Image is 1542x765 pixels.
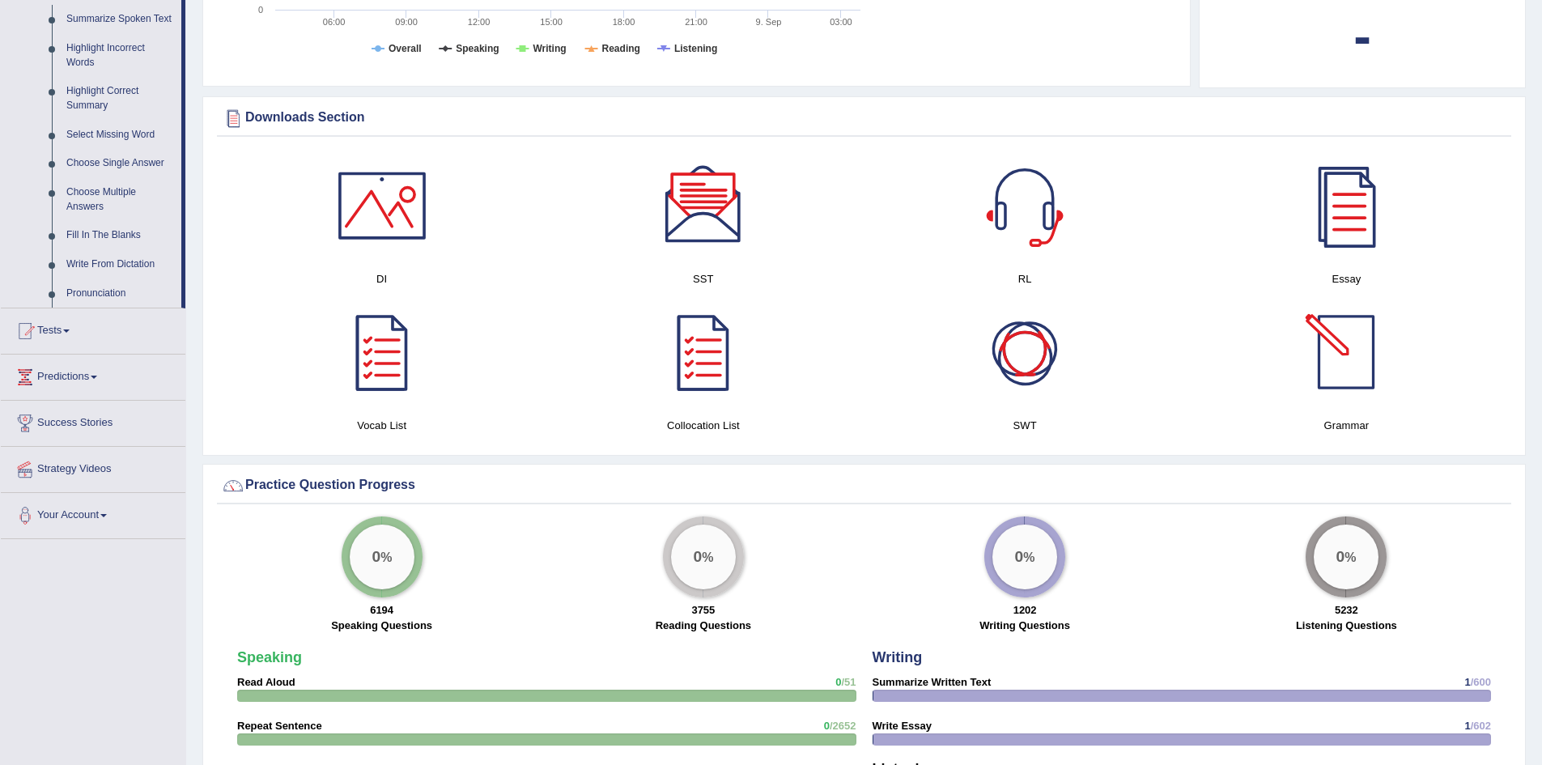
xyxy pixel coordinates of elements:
text: 18:00 [613,17,635,27]
a: Highlight Correct Summary [59,77,181,120]
label: Writing Questions [979,618,1070,633]
big: 0 [372,548,380,566]
div: Downloads Section [221,106,1507,130]
big: 0 [693,548,702,566]
h4: RL [873,270,1178,287]
h4: Vocab List [229,417,534,434]
strong: Writing [873,649,923,665]
span: /51 [841,676,856,688]
div: % [992,525,1057,589]
a: Choose Single Answer [59,149,181,178]
tspan: Listening [674,43,717,54]
span: 0 [824,720,830,732]
strong: 6194 [370,604,393,616]
span: /600 [1471,676,1491,688]
strong: Speaking [237,649,302,665]
strong: 3755 [691,604,715,616]
h4: SWT [873,417,1178,434]
strong: Repeat Sentence [237,720,322,732]
a: Predictions [1,355,185,395]
h4: Essay [1194,270,1499,287]
span: /602 [1471,720,1491,732]
text: 06:00 [323,17,346,27]
div: % [671,525,736,589]
text: 03:00 [830,17,852,27]
a: Choose Multiple Answers [59,178,181,221]
div: Practice Question Progress [221,474,1507,498]
tspan: Speaking [456,43,499,54]
strong: Read Aloud [237,676,295,688]
tspan: Writing [533,43,566,54]
text: 09:00 [395,17,418,27]
text: 21:00 [685,17,707,27]
strong: 5232 [1335,604,1358,616]
span: /2652 [830,720,856,732]
big: 0 [1015,548,1024,566]
span: 0 [835,676,841,688]
div: % [1314,525,1378,589]
a: Write From Dictation [59,250,181,279]
text: 0 [258,5,263,15]
label: Listening Questions [1296,618,1397,633]
a: Your Account [1,493,185,533]
big: 0 [1336,548,1345,566]
h4: SST [550,270,856,287]
span: 1 [1464,720,1470,732]
strong: Summarize Written Text [873,676,992,688]
tspan: Reading [602,43,640,54]
a: Pronunciation [59,279,181,308]
label: Speaking Questions [331,618,432,633]
h4: Collocation List [550,417,856,434]
strong: 1202 [1013,604,1037,616]
a: Summarize Spoken Text [59,5,181,34]
text: 15:00 [540,17,563,27]
a: Strategy Videos [1,447,185,487]
b: - [1353,6,1371,66]
tspan: Overall [389,43,422,54]
a: Success Stories [1,401,185,441]
tspan: 9. Sep [756,17,782,27]
a: Highlight Incorrect Words [59,34,181,77]
span: 1 [1464,676,1470,688]
a: Select Missing Word [59,121,181,150]
text: 12:00 [468,17,491,27]
strong: Write Essay [873,720,932,732]
a: Fill In The Blanks [59,221,181,250]
label: Reading Questions [656,618,751,633]
div: % [350,525,414,589]
a: Tests [1,308,185,349]
h4: DI [229,270,534,287]
h4: Grammar [1194,417,1499,434]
